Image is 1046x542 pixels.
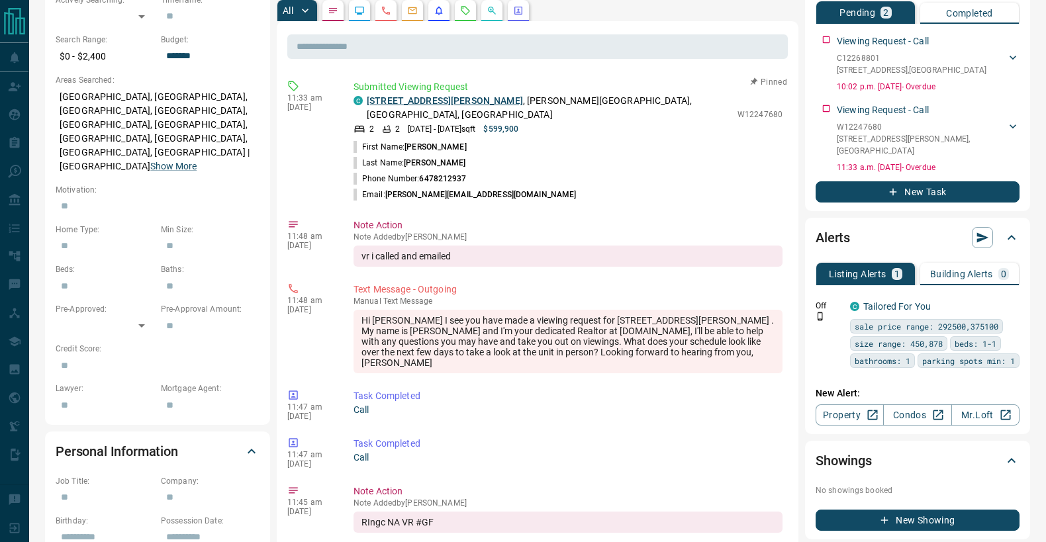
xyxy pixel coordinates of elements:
p: Home Type: [56,224,154,236]
p: Call [354,403,783,417]
p: All [283,6,293,15]
p: 11:45 am [287,498,334,507]
svg: Emails [407,5,418,16]
div: condos.ca [850,302,859,311]
p: 1 [894,269,900,279]
p: 11:33 a.m. [DATE] - Overdue [837,161,1020,173]
p: Task Completed [354,389,783,403]
a: Tailored For You [863,301,931,312]
p: 11:33 am [287,93,334,103]
p: [DATE] [287,241,334,250]
svg: Opportunities [487,5,497,16]
div: Showings [816,445,1020,476]
p: 11:47 am [287,450,334,459]
p: [DATE] [287,459,334,469]
h2: Showings [816,450,872,471]
p: Baths: [161,263,260,275]
p: First Name: [354,141,467,153]
button: New Showing [816,510,1020,531]
h2: Alerts [816,227,850,248]
p: Pending [839,8,875,17]
button: Show More [150,159,197,173]
p: Possession Date: [161,515,260,527]
p: Note Action [354,218,783,232]
p: , [PERSON_NAME][GEOGRAPHIC_DATA], [GEOGRAPHIC_DATA], [GEOGRAPHIC_DATA] [367,94,731,122]
p: Search Range: [56,34,154,46]
p: Lawyer: [56,383,154,394]
span: sale price range: 292500,375100 [855,320,998,333]
p: [STREET_ADDRESS] , [GEOGRAPHIC_DATA] [837,64,986,76]
span: [PERSON_NAME] [404,158,465,167]
div: Alerts [816,222,1020,253]
a: [STREET_ADDRESS][PERSON_NAME] [367,95,523,106]
p: 11:47 am [287,402,334,412]
p: [DATE] [287,507,334,516]
p: Submitted Viewing Request [354,80,783,94]
div: RIngc NA VR #GF [354,512,783,533]
div: Personal Information [56,435,260,467]
p: 10:02 p.m. [DATE] - Overdue [837,81,1020,93]
p: Text Message [354,296,783,306]
p: Pre-Approved: [56,303,154,315]
p: $599,900 [483,123,518,135]
p: Listing Alerts [829,269,886,279]
p: Mortgage Agent: [161,383,260,394]
p: Off [816,300,842,312]
p: New Alert: [816,386,1020,400]
p: Company: [161,475,260,487]
div: condos.ca [354,96,363,105]
p: Task Completed [354,437,783,451]
div: vr i called and emailed [354,246,783,267]
p: 2 [883,8,888,17]
p: [DATE] - [DATE] sqft [408,123,475,135]
div: C12268801[STREET_ADDRESS],[GEOGRAPHIC_DATA] [837,50,1020,79]
p: Note Added by [PERSON_NAME] [354,232,783,242]
svg: Calls [381,5,391,16]
p: W12247680 [837,121,1006,133]
p: C12268801 [837,52,986,64]
p: Areas Searched: [56,74,260,86]
span: parking spots min: 1 [922,354,1015,367]
p: W12247680 [737,109,783,120]
span: beds: 1-1 [955,337,996,350]
p: Text Message - Outgoing [354,283,783,296]
div: W12247680[STREET_ADDRESS][PERSON_NAME],[GEOGRAPHIC_DATA] [837,118,1020,159]
svg: Notes [328,5,338,16]
svg: Lead Browsing Activity [354,5,365,16]
p: No showings booked [816,484,1020,496]
span: bathrooms: 1 [855,354,910,367]
p: 11:48 am [287,296,334,305]
svg: Listing Alerts [434,5,444,16]
p: Beds: [56,263,154,275]
p: Min Size: [161,224,260,236]
h2: Personal Information [56,441,178,462]
p: Completed [946,9,993,18]
p: [GEOGRAPHIC_DATA], [GEOGRAPHIC_DATA], [GEOGRAPHIC_DATA], [GEOGRAPHIC_DATA], [GEOGRAPHIC_DATA], [G... [56,86,260,177]
p: Phone Number: [354,173,467,185]
p: Budget: [161,34,260,46]
p: [DATE] [287,412,334,421]
p: 0 [1001,269,1006,279]
p: Note Action [354,484,783,498]
span: 6478212937 [419,174,466,183]
button: New Task [816,181,1020,203]
a: Mr.Loft [951,404,1020,426]
svg: Requests [460,5,471,16]
p: Motivation: [56,184,260,196]
p: Birthday: [56,515,154,527]
p: [DATE] [287,305,334,314]
p: [DATE] [287,103,334,112]
p: 2 [395,123,400,135]
p: Call [354,451,783,465]
button: Pinned [749,76,788,88]
p: Credit Score: [56,343,260,355]
a: Condos [883,404,951,426]
p: Pre-Approval Amount: [161,303,260,315]
p: Last Name: [354,157,466,169]
p: 11:48 am [287,232,334,241]
a: Property [816,404,884,426]
p: Building Alerts [930,269,993,279]
p: 2 [369,123,374,135]
span: [PERSON_NAME] [404,142,466,152]
span: manual [354,296,381,306]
